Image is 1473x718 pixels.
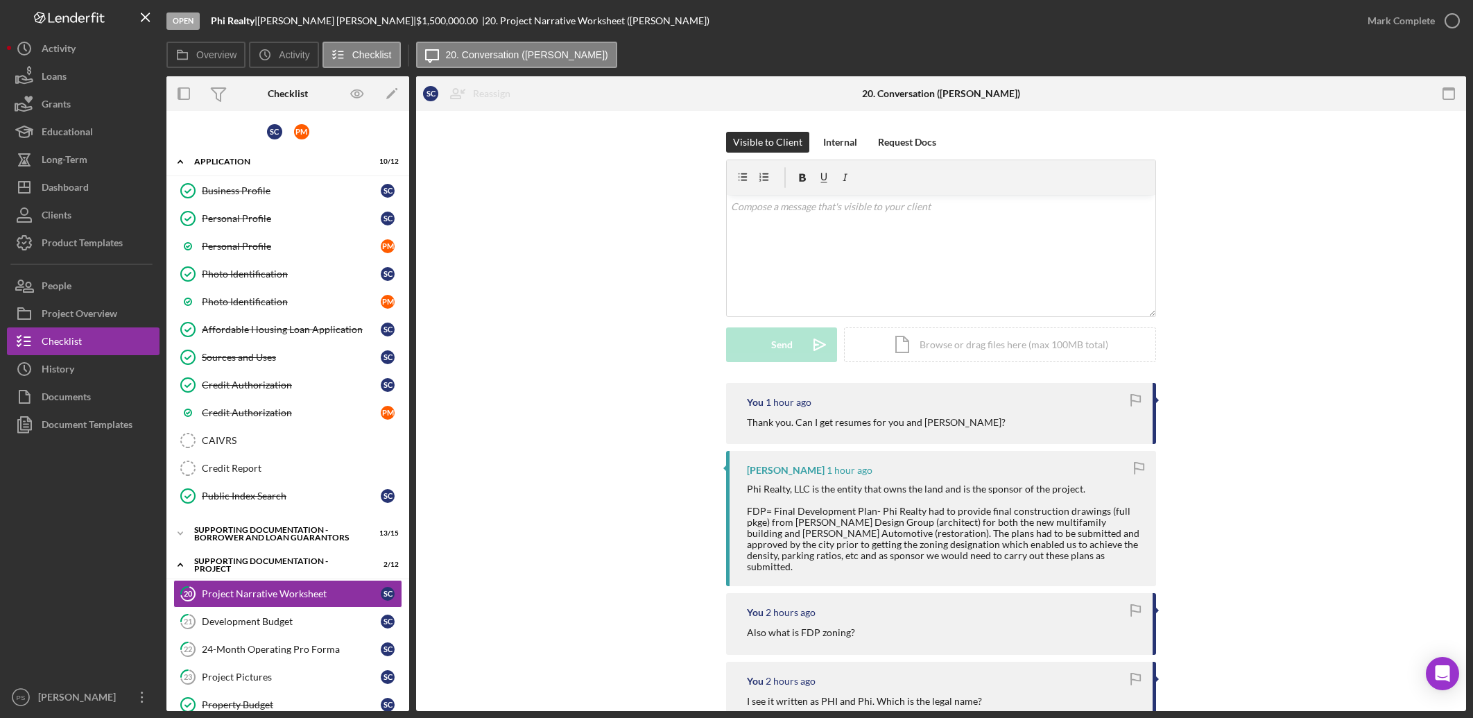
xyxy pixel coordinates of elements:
[294,124,309,139] div: P M
[173,371,402,399] a: Credit AuthorizationSC
[35,683,125,715] div: [PERSON_NAME]
[42,118,93,149] div: Educational
[42,173,89,205] div: Dashboard
[196,49,236,60] label: Overview
[381,323,395,336] div: S C
[173,316,402,343] a: Affordable Housing Loan ApplicationSC
[381,184,395,198] div: S C
[42,327,82,359] div: Checklist
[816,132,864,153] button: Internal
[747,676,764,687] div: You
[173,454,402,482] a: Credit Report
[173,635,402,663] a: 2224-Month Operating Pro FormaSC
[202,407,381,418] div: Credit Authorization
[249,42,318,68] button: Activity
[7,411,160,438] button: Document Templates
[747,465,825,476] div: [PERSON_NAME]
[194,557,364,573] div: Supporting Documentation - Project
[194,157,364,166] div: Application
[322,42,401,68] button: Checklist
[7,173,160,201] a: Dashboard
[202,490,381,502] div: Public Index Search
[381,698,395,712] div: S C
[1368,7,1435,35] div: Mark Complete
[202,672,381,683] div: Project Pictures
[7,229,160,257] button: Product Templates
[7,35,160,62] button: Activity
[42,411,132,442] div: Document Templates
[173,663,402,691] a: 23Project PicturesSC
[42,300,117,331] div: Project Overview
[7,201,160,229] button: Clients
[747,625,855,640] p: Also what is FDP zoning?
[202,352,381,363] div: Sources and Uses
[173,427,402,454] a: CAIVRS
[257,15,416,26] div: [PERSON_NAME] [PERSON_NAME] |
[352,49,392,60] label: Checklist
[268,88,308,99] div: Checklist
[446,49,608,60] label: 20. Conversation ([PERSON_NAME])
[747,484,1142,573] div: Phi Realty, LLC is the entity that owns the land and is the sponsor of the project. FDP= Final De...
[202,644,381,655] div: 24-Month Operating Pro Forma
[194,526,364,542] div: Supporting Documentation - Borrower and Loan Guarantors
[7,90,160,118] button: Grants
[184,617,192,626] tspan: 21
[482,15,709,26] div: | 20. Project Narrative Worksheet ([PERSON_NAME])
[184,672,192,681] tspan: 23
[7,683,160,711] button: PS[PERSON_NAME]
[42,272,71,303] div: People
[202,616,381,627] div: Development Budget
[7,146,160,173] button: Long-Term
[202,213,381,224] div: Personal Profile
[166,12,200,30] div: Open
[202,296,381,307] div: Photo Identification
[173,608,402,635] a: 21Development BudgetSC
[416,42,617,68] button: 20. Conversation ([PERSON_NAME])
[173,580,402,608] a: 20Project Narrative WorksheetSC
[7,355,160,383] button: History
[766,676,816,687] time: 2025-08-14 14:22
[827,465,872,476] time: 2025-08-14 15:35
[423,86,438,101] div: S C
[202,588,381,599] div: Project Narrative Worksheet
[7,327,160,355] button: Checklist
[42,229,123,260] div: Product Templates
[766,607,816,618] time: 2025-08-14 14:24
[42,383,91,414] div: Documents
[184,644,192,653] tspan: 22
[747,694,982,709] p: I see it written as PHI and Phi. Which is the legal name?
[202,379,381,391] div: Credit Authorization
[726,132,809,153] button: Visible to Client
[42,355,74,386] div: History
[747,415,1006,430] p: Thank you. Can I get resumes for you and [PERSON_NAME]?
[7,383,160,411] button: Documents
[381,406,395,420] div: P M
[173,482,402,510] a: Public Index SearchSC
[381,350,395,364] div: S C
[862,88,1020,99] div: 20. Conversation ([PERSON_NAME])
[7,300,160,327] button: Project Overview
[279,49,309,60] label: Activity
[381,239,395,253] div: P M
[173,343,402,371] a: Sources and UsesSC
[726,327,837,362] button: Send
[878,132,936,153] div: Request Docs
[17,694,26,701] text: PS
[747,607,764,618] div: You
[7,62,160,90] button: Loans
[381,670,395,684] div: S C
[381,642,395,656] div: S C
[211,15,255,26] b: Phi Realty
[42,62,67,94] div: Loans
[473,80,510,108] div: Reassign
[7,272,160,300] button: People
[823,132,857,153] div: Internal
